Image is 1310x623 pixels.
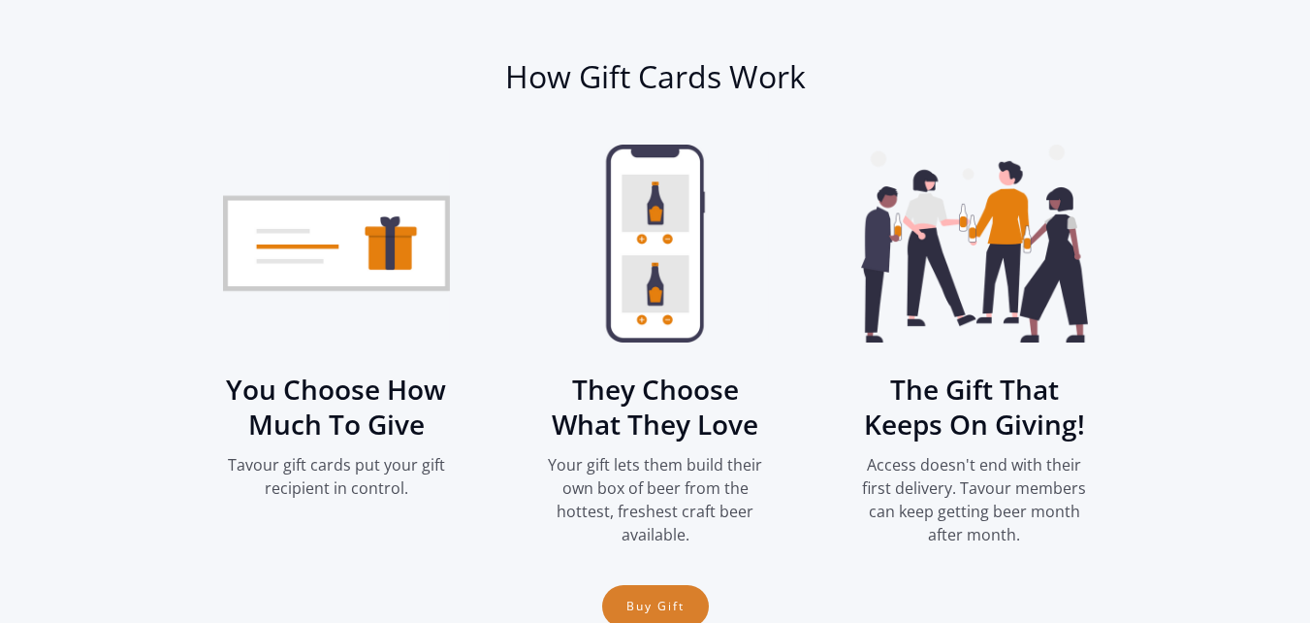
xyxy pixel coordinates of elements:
div: 3 of 3 [838,145,1111,546]
div: 1 of 3 [200,145,473,500]
h3: The Gift That Keeps On Giving! [861,372,1088,442]
p: Tavour gift cards put your gift recipient in control. [223,453,450,500]
p: Access doesn't end with their first delivery. Tavour members can keep getting beer month after mo... [861,453,1088,546]
h3: They Choose What They Love [542,372,769,442]
h2: How Gift Cards Work [200,57,1111,96]
div: 2 of 3 [519,145,792,546]
p: Your gift lets them build their own box of beer from the hottest, freshest craft beer available. [542,453,769,546]
h3: You Choose How Much To Give [223,372,450,442]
